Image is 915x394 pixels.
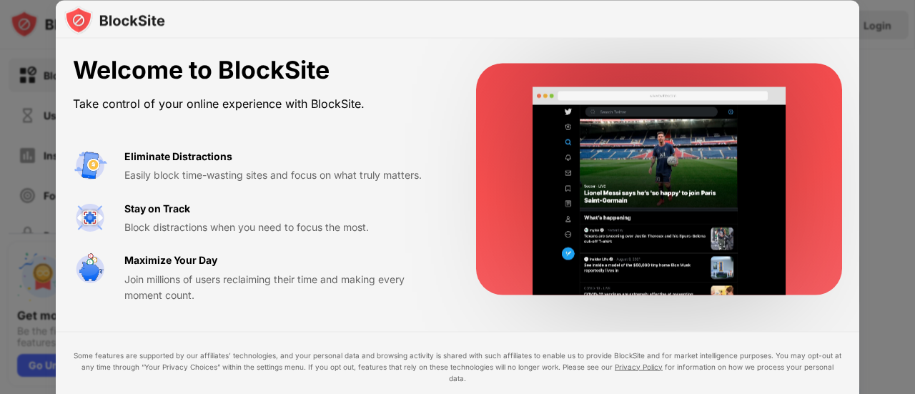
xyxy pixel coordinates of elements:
div: Take control of your online experience with BlockSite. [73,93,442,114]
img: value-avoid-distractions.svg [73,148,107,182]
img: value-safe-time.svg [73,252,107,287]
a: Privacy Policy [615,362,663,370]
div: Eliminate Distractions [124,148,232,164]
div: Stay on Track [124,200,190,216]
img: logo-blocksite.svg [64,6,165,34]
img: value-focus.svg [73,200,107,235]
div: Block distractions when you need to focus the most. [124,219,442,235]
div: Some features are supported by our affiliates’ technologies, and your personal data and browsing ... [73,349,842,383]
div: Easily block time-wasting sites and focus on what truly matters. [124,167,442,183]
div: Maximize Your Day [124,252,217,268]
div: Welcome to BlockSite [73,56,442,85]
div: Join millions of users reclaiming their time and making every moment count. [124,271,442,303]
